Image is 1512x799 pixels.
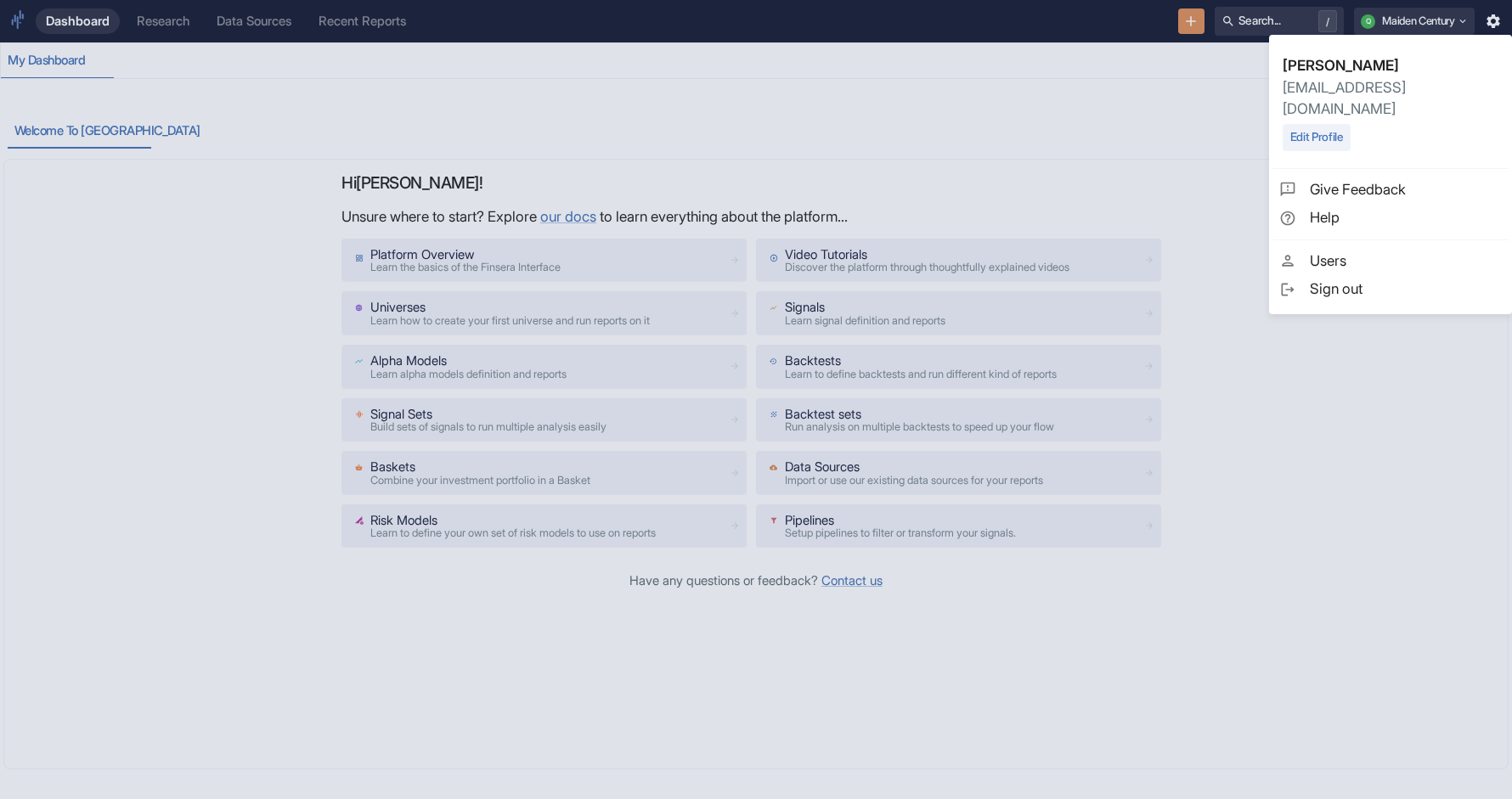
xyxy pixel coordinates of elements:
[1310,279,1502,301] span: Sign out
[1283,55,1498,77] p: [PERSON_NAME]
[1283,77,1498,121] p: [EMAIL_ADDRESS][DOMAIN_NAME]
[1283,124,1351,151] button: Edit Profile
[1310,179,1502,201] span: Give Feedback
[1310,207,1502,229] span: Help
[1310,250,1502,273] span: Users
[1283,127,1351,144] a: Edit Profile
